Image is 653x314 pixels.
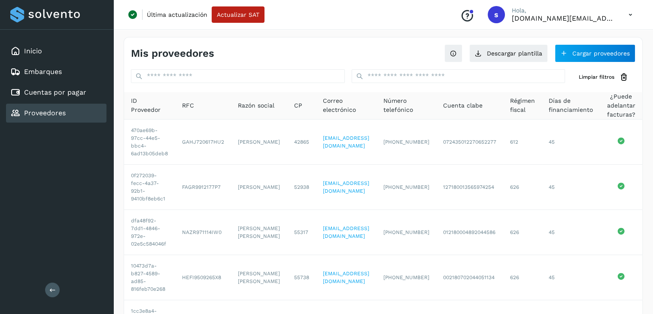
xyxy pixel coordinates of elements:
[24,47,42,55] a: Inicio
[549,96,593,114] span: Días de financiamiento
[175,120,231,165] td: GAHJ720617HU2
[469,44,548,62] button: Descargar plantilla
[572,69,635,85] button: Limpiar filtros
[503,210,542,255] td: 626
[124,165,175,210] td: 0f272039-fecc-4a37-92b1-9410bf8eb6c1
[503,120,542,165] td: 612
[124,255,175,300] td: 10473d7a-b827-4589-ad85-816feb70e268
[147,11,207,18] p: Última actualización
[443,101,483,110] span: Cuenta clabe
[436,165,503,210] td: 127180013565974254
[287,120,316,165] td: 42865
[542,255,600,300] td: 45
[512,7,615,14] p: Hola,
[542,165,600,210] td: 45
[24,109,66,117] a: Proveedores
[231,165,287,210] td: [PERSON_NAME]
[287,210,316,255] td: 55317
[24,88,86,96] a: Cuentas por pagar
[436,120,503,165] td: 072435012270652277
[6,83,106,102] div: Cuentas por pagar
[238,101,274,110] span: Razón social
[131,47,214,60] h4: Mis proveedores
[383,96,429,114] span: Número telefónico
[231,120,287,165] td: [PERSON_NAME]
[503,165,542,210] td: 626
[510,96,535,114] span: Régimen fiscal
[175,210,231,255] td: NAZR971114IW0
[323,225,369,239] a: [EMAIL_ADDRESS][DOMAIN_NAME]
[323,271,369,284] a: [EMAIL_ADDRESS][DOMAIN_NAME]
[231,210,287,255] td: [PERSON_NAME] [PERSON_NAME]
[542,120,600,165] td: 45
[231,255,287,300] td: [PERSON_NAME] [PERSON_NAME]
[131,96,168,114] span: ID Proveedor
[383,184,429,190] span: [PHONE_NUMBER]
[436,210,503,255] td: 012180004892044586
[212,6,264,23] button: Actualizar SAT
[182,101,194,110] span: RFC
[124,120,175,165] td: 470ae69b-97cc-44e5-bbc4-6ad13b05deb8
[503,255,542,300] td: 626
[287,165,316,210] td: 52938
[287,255,316,300] td: 55738
[512,14,615,22] p: solvento.sl@segmail.co
[175,165,231,210] td: FAGR9912177P7
[383,229,429,235] span: [PHONE_NUMBER]
[383,139,429,145] span: [PHONE_NUMBER]
[175,255,231,300] td: HEFI9509265X8
[6,62,106,81] div: Embarques
[24,68,62,76] a: Embarques
[124,210,175,255] td: dfa48f92-7dd1-4846-972e-02e5c584046f
[323,96,370,114] span: Correo electrónico
[6,104,106,123] div: Proveedores
[323,135,369,149] a: [EMAIL_ADDRESS][DOMAIN_NAME]
[294,101,302,110] span: CP
[555,44,635,62] button: Cargar proveedores
[542,210,600,255] td: 45
[323,180,369,194] a: [EMAIL_ADDRESS][DOMAIN_NAME]
[436,255,503,300] td: 002180702044051134
[6,42,106,61] div: Inicio
[607,92,635,119] span: ¿Puede adelantar facturas?
[383,274,429,280] span: [PHONE_NUMBER]
[217,12,259,18] span: Actualizar SAT
[579,73,614,81] span: Limpiar filtros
